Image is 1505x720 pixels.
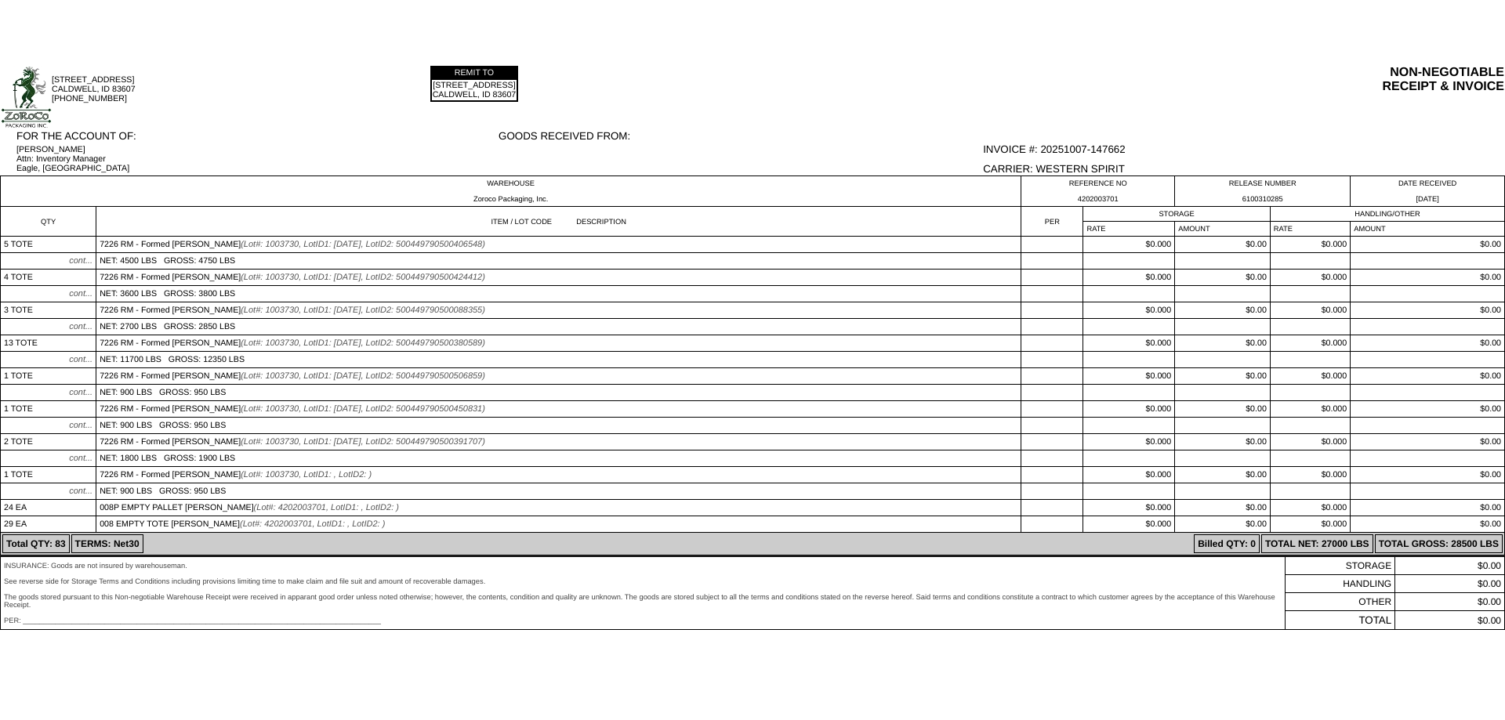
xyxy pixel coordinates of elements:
[96,270,1021,286] td: 7226 RM - Formed [PERSON_NAME]
[241,404,485,414] span: (Lot#: 1003730, LotID1: [DATE], LotID2: 500449790500450831)
[96,516,1021,533] td: 008 EMPTY TOTE [PERSON_NAME]
[1285,593,1395,611] td: OTHER
[241,371,485,381] span: (Lot#: 1003730, LotID1: [DATE], LotID2: 500449790500506859)
[1083,500,1175,516] td: $0.000
[1270,368,1350,385] td: $0.000
[1285,557,1395,575] td: STORAGE
[1083,302,1175,319] td: $0.000
[1083,401,1175,418] td: $0.000
[1270,237,1350,253] td: $0.000
[1351,467,1505,483] td: $0.00
[1175,270,1271,286] td: $0.00
[96,385,1021,401] td: NET: 900 LBS GROSS: 950 LBS
[1351,335,1505,352] td: $0.00
[96,368,1021,385] td: 7226 RM - Formed [PERSON_NAME]
[1351,500,1505,516] td: $0.00
[1351,516,1505,533] td: $0.00
[1270,270,1350,286] td: $0.000
[1,368,96,385] td: 1 TOTE
[1270,516,1350,533] td: $0.000
[432,80,517,100] td: [STREET_ADDRESS] CALDWELL, ID 83607
[1021,207,1083,237] td: PER
[1083,237,1175,253] td: $0.000
[96,237,1021,253] td: 7226 RM - Formed [PERSON_NAME]
[499,130,981,142] div: GOODS RECEIVED FROM:
[69,322,92,331] span: cont...
[96,418,1021,434] td: NET: 900 LBS GROSS: 950 LBS
[69,256,92,266] span: cont...
[1395,557,1505,575] td: $0.00
[240,519,385,529] span: (Lot#: 4202003701, LotID1: , LotID2: )
[69,487,92,496] span: cont...
[96,319,1021,335] td: NET: 2700 LBS GROSS: 2850 LBS
[4,562,1282,624] div: INSURANCE: Goods are not insured by warehouseman. See reverse side for Storage Terms and Conditio...
[1,270,96,286] td: 4 TOTE
[1175,368,1271,385] td: $0.00
[241,306,485,315] span: (Lot#: 1003730, LotID1: [DATE], LotID2: 500449790500088355)
[16,145,497,173] div: [PERSON_NAME] Attn: Inventory Manager Eagle, [GEOGRAPHIC_DATA]
[1270,335,1350,352] td: $0.000
[1351,368,1505,385] td: $0.00
[241,437,485,447] span: (Lot#: 1003730, LotID1: [DATE], LotID2: 500449790500391707)
[1083,222,1175,237] td: RATE
[1,66,52,128] img: logoSmallFull.jpg
[1,434,96,450] td: 2 TOTE
[69,421,92,430] span: cont...
[96,335,1021,352] td: 7226 RM - Formed [PERSON_NAME]
[1175,302,1271,319] td: $0.00
[16,130,497,142] div: FOR THE ACCOUNT OF:
[983,163,1504,175] div: CARRIER: WESTERN SPIRIT
[1,467,96,483] td: 1 TOTE
[1270,434,1350,450] td: $0.000
[1083,335,1175,352] td: $0.000
[1,516,96,533] td: 29 EA
[1175,467,1271,483] td: $0.00
[69,388,92,397] span: cont...
[1285,611,1395,630] td: TOTAL
[1,237,96,253] td: 5 TOTE
[1,207,96,237] td: QTY
[1,176,1021,207] td: WAREHOUSE Zoroco Packaging, Inc.
[96,434,1021,450] td: 7226 RM - Formed [PERSON_NAME]
[96,352,1021,368] td: NET: 11700 LBS GROSS: 12350 LBS
[1083,434,1175,450] td: $0.000
[1351,302,1505,319] td: $0.00
[2,534,70,553] td: Total QTY: 83
[1270,302,1350,319] td: $0.000
[1351,434,1505,450] td: $0.00
[241,338,485,348] span: (Lot#: 1003730, LotID1: [DATE], LotID2: 500449790500380589)
[1175,222,1271,237] td: AMOUNT
[1175,516,1271,533] td: $0.00
[69,355,92,364] span: cont...
[1395,575,1505,593] td: $0.00
[69,289,92,298] span: cont...
[254,503,399,512] span: (Lot#: 4202003701, LotID1: , LotID2: )
[1375,534,1503,553] td: TOTAL GROSS: 28500 LBS
[1270,467,1350,483] td: $0.000
[1270,500,1350,516] td: $0.000
[96,253,1021,270] td: NET: 4500 LBS GROSS: 4750 LBS
[1175,176,1351,207] td: RELEASE NUMBER 6100310285
[1,302,96,319] td: 3 TOTE
[96,450,1021,467] td: NET: 1800 LBS GROSS: 1900 LBS
[1270,222,1350,237] td: RATE
[1175,500,1271,516] td: $0.00
[1175,335,1271,352] td: $0.00
[96,401,1021,418] td: 7226 RM - Formed [PERSON_NAME]
[432,67,517,78] td: REMIT TO
[883,66,1504,94] div: NON-NEGOTIABLE RECEIPT & INVOICE
[1351,270,1505,286] td: $0.00
[1395,593,1505,611] td: $0.00
[241,240,485,249] span: (Lot#: 1003730, LotID1: [DATE], LotID2: 500449790500406548)
[241,470,372,479] span: (Lot#: 1003730, LotID1: , LotID2: )
[96,467,1021,483] td: 7226 RM - Formed [PERSON_NAME]
[1270,207,1504,222] td: HANDLING/OTHER
[1351,401,1505,418] td: $0.00
[1351,222,1505,237] td: AMOUNT
[1270,401,1350,418] td: $0.000
[1351,176,1505,207] td: DATE RECEIVED [DATE]
[69,454,92,463] span: cont...
[1175,434,1271,450] td: $0.00
[71,534,143,553] td: TERMS: Net30
[241,273,485,282] span: (Lot#: 1003730, LotID1: [DATE], LotID2: 500449790500424412)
